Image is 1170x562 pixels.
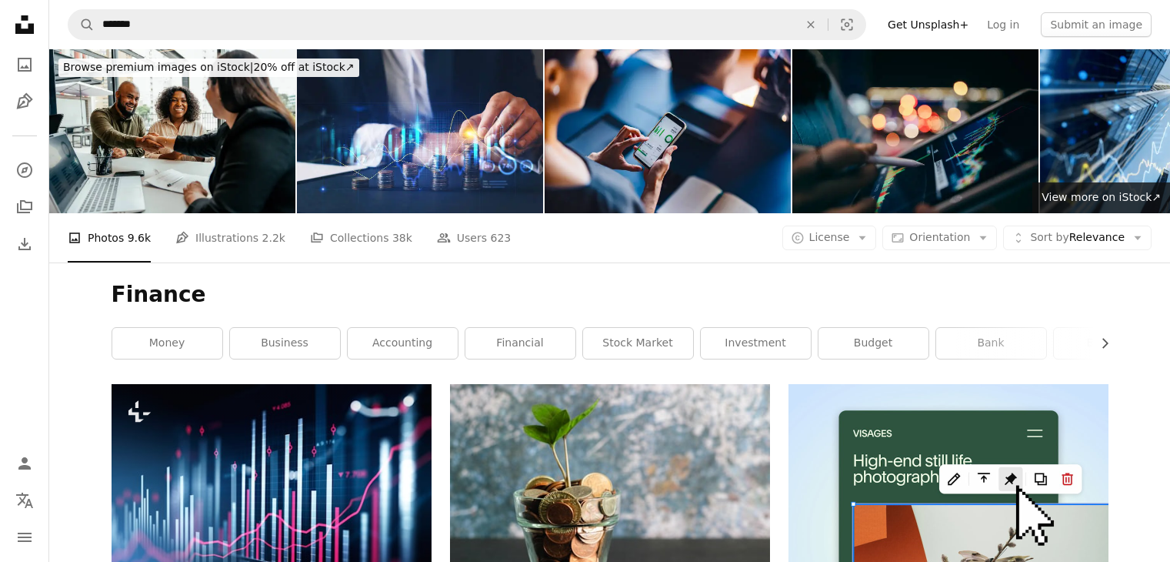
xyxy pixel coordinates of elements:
[792,49,1038,213] img: Close-up of female hands holding a mobile phone, browsing the stock market charts on a city stree...
[701,328,811,359] a: investment
[112,328,222,359] a: money
[230,328,340,359] a: business
[1091,328,1108,359] button: scroll list to the right
[882,226,997,250] button: Orientation
[1030,230,1125,246] span: Relevance
[1042,191,1161,203] span: View more on iStock ↗
[809,231,850,243] span: License
[175,213,285,263] a: Illustrations 2.2k
[68,10,95,39] button: Search Unsplash
[465,328,575,359] a: financial
[9,86,40,117] a: Illustrations
[1003,226,1152,250] button: Sort byRelevance
[1054,328,1164,359] a: banking
[936,328,1046,359] a: bank
[49,49,368,86] a: Browse premium images on iStock|20% off at iStock↗
[58,59,359,77] div: 20% off at iStock ↗
[583,328,693,359] a: stock market
[9,155,40,186] a: Explore
[112,281,1108,309] h1: Finance
[878,12,978,37] a: Get Unsplash+
[9,192,40,222] a: Collections
[1030,231,1068,243] span: Sort by
[782,226,877,250] button: License
[68,9,866,40] form: Find visuals sitewide
[437,213,511,263] a: Users 623
[49,49,295,213] img: Couple closing real estate contract with real estate agent
[9,229,40,259] a: Download History
[9,522,40,553] button: Menu
[1032,182,1170,213] a: View more on iStock↗
[9,448,40,479] a: Log in / Sign up
[978,12,1028,37] a: Log in
[112,474,432,488] a: Financial chart and rising graph with lines and numbers and bar diagrams that illustrate stock ma...
[828,10,865,39] button: Visual search
[310,213,412,263] a: Collections 38k
[450,483,770,497] a: green plant in clear glass vase
[262,229,285,246] span: 2.2k
[297,49,543,213] img: Financial investment and success market stock technology currency report.Money business financial...
[491,229,512,246] span: 623
[545,49,791,213] img: Businesswoman Analyzing Data on Smartphone in Office
[818,328,928,359] a: budget
[63,61,253,73] span: Browse premium images on iStock |
[392,229,412,246] span: 38k
[909,231,970,243] span: Orientation
[9,49,40,80] a: Photos
[348,328,458,359] a: accounting
[794,10,828,39] button: Clear
[9,485,40,516] button: Language
[1041,12,1152,37] button: Submit an image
